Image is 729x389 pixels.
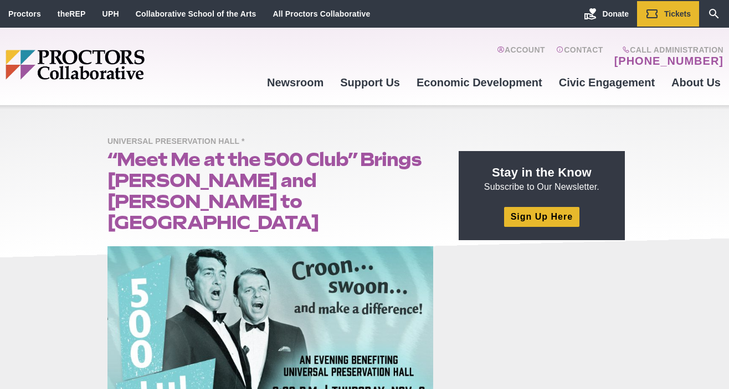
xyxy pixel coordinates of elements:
span: Tickets [664,9,691,18]
a: Contact [556,45,603,68]
a: About Us [663,68,729,97]
a: Support Us [332,68,408,97]
p: Subscribe to Our Newsletter. [472,164,612,193]
a: Donate [576,1,637,27]
strong: Stay in the Know [492,165,592,179]
a: All Proctors Collaborative [273,9,370,18]
a: Newsroom [259,68,332,97]
span: Call Administration [611,45,723,54]
a: Proctors [8,9,41,18]
a: [PHONE_NUMBER] [614,54,723,68]
span: Donate [603,9,629,18]
a: Sign Up Here [504,207,579,226]
a: Economic Development [408,68,551,97]
a: Tickets [637,1,699,27]
a: Universal Preservation Hall * [107,136,250,146]
a: Search [699,1,729,27]
a: Collaborative School of the Arts [136,9,256,18]
a: Account [497,45,545,68]
a: Civic Engagement [551,68,663,97]
a: theREP [58,9,86,18]
a: UPH [102,9,119,18]
img: Proctors logo [6,50,230,80]
span: Universal Preservation Hall * [107,135,250,149]
h1: “Meet Me at the 500 Club” Brings [PERSON_NAME] and [PERSON_NAME] to [GEOGRAPHIC_DATA] [107,149,433,233]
